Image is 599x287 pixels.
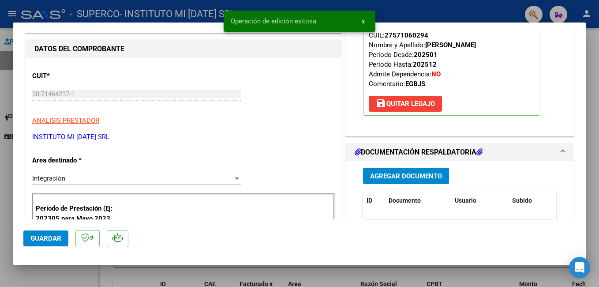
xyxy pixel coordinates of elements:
span: Integración [32,174,65,182]
datatable-header-cell: Documento [385,191,451,210]
datatable-header-cell: Subido [509,191,553,210]
div: 27571060294 [385,30,428,40]
button: x [355,13,372,29]
span: Comentario: [369,80,425,88]
button: Agregar Documento [363,168,449,184]
p: CUIT [32,71,123,81]
h1: DOCUMENTACIÓN RESPALDATORIA [355,147,483,158]
button: Guardar [23,230,68,246]
span: Guardar [30,234,61,242]
span: Documento [389,197,421,204]
strong: 202512 [413,60,437,68]
mat-expansion-panel-header: DOCUMENTACIÓN RESPALDATORIA [346,143,573,161]
span: ID [367,197,372,204]
strong: DATOS DEL COMPROBANTE [34,45,124,53]
span: Agregar Documento [370,172,442,180]
span: Usuario [455,197,476,204]
datatable-header-cell: Usuario [451,191,509,210]
p: INSTITUTO MI [DATE] SRL [32,132,335,142]
span: x [362,17,365,25]
strong: NO [431,70,441,78]
span: Operación de edición exitosa [231,17,316,26]
span: ANALISIS PRESTADOR [32,117,99,125]
strong: EGBJS [405,80,425,88]
datatable-header-cell: ID [363,191,385,210]
button: Quitar Legajo [369,96,442,112]
span: Subido [512,197,532,204]
strong: 202501 [414,51,438,59]
strong: [PERSON_NAME] [425,41,476,49]
p: Período de Prestación (Ej: 202305 para Mayo 2023 [36,204,124,223]
mat-icon: save [376,98,386,109]
p: Area destinado * [32,155,123,166]
datatable-header-cell: Acción [553,191,597,210]
div: Open Intercom Messenger [569,257,590,278]
span: Quitar Legajo [376,100,435,108]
